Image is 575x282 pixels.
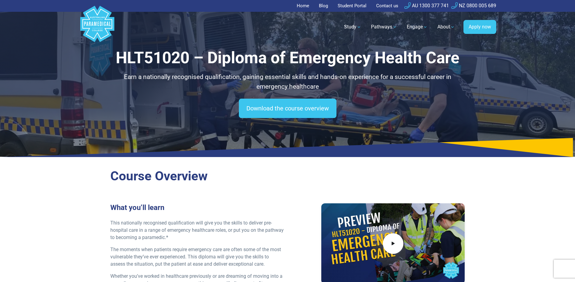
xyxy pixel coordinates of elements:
a: Australian Paramedical College [79,12,115,42]
a: Study [340,18,365,35]
a: NZ 0800 005 689 [451,3,496,8]
a: Pathways [367,18,401,35]
p: Earn a nationally recognised qualification, gaining essential skills and hands-on experience for ... [110,72,465,91]
a: About [434,18,459,35]
p: The moments when patients require emergency care are often some of the most vulnerable they’ve ev... [110,246,284,268]
a: Download the course overview [239,99,336,118]
h2: Course Overview [110,169,465,184]
h1: HLT51020 – Diploma of Emergency Health Care [110,48,465,67]
a: Engage [403,18,431,35]
a: AU 1300 377 741 [404,3,449,8]
h3: What you’ll learn [110,203,284,212]
a: Apply now [463,20,496,34]
p: This nationally recognised qualification will give you the skills to deliver pre-hospital care in... [110,219,284,241]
